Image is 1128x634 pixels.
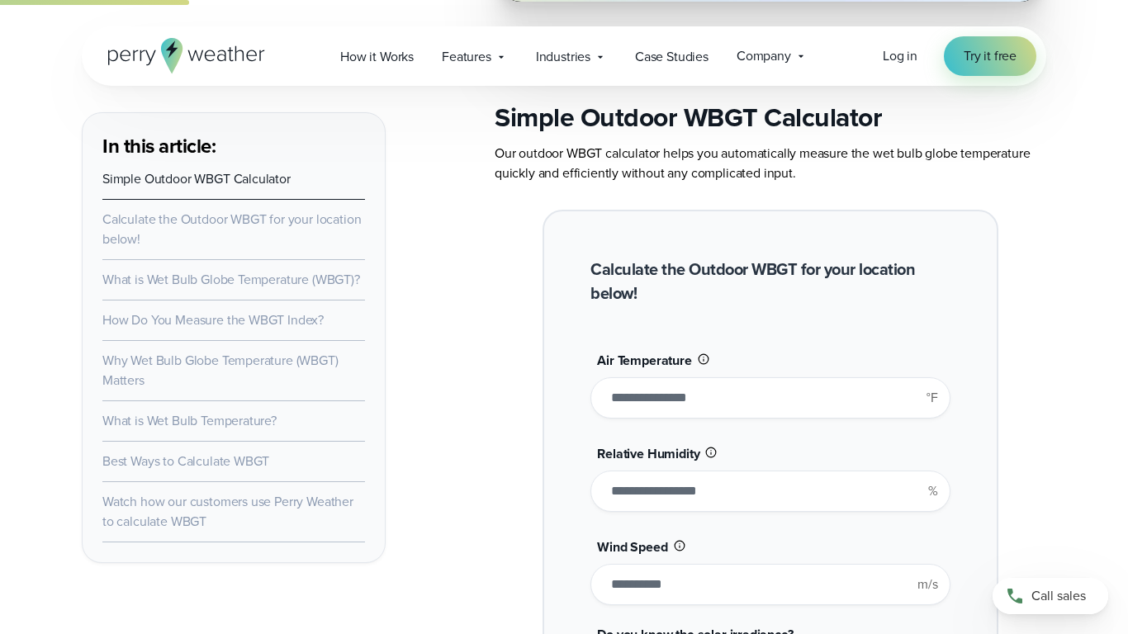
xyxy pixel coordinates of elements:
span: Try it free [964,46,1017,66]
span: Call sales [1031,586,1086,606]
a: Simple Outdoor WBGT Calculator [102,169,291,188]
a: Calculate the Outdoor WBGT for your location below! [102,210,361,248]
a: How Do You Measure the WBGT Index? [102,310,324,329]
a: How it Works [326,40,428,73]
a: Call sales [993,578,1108,614]
span: Log in [883,46,917,65]
a: Log in [883,46,917,66]
p: Our outdoor WBGT calculator helps you automatically measure the wet bulb globe temperature quickl... [495,144,1046,183]
span: How it Works [340,47,414,67]
span: Industries [536,47,590,67]
span: Case Studies [635,47,709,67]
a: Why Wet Bulb Globe Temperature (WBGT) Matters [102,351,339,390]
span: Features [442,47,491,67]
span: Relative Humidity [597,444,699,463]
a: What is Wet Bulb Temperature? [102,411,277,430]
h2: Simple Outdoor WBGT Calculator [495,101,1046,134]
a: Case Studies [621,40,723,73]
span: Wind Speed [597,537,667,556]
span: Company [737,46,791,66]
a: What is Wet Bulb Globe Temperature (WBGT)? [102,270,360,289]
a: Try it free [944,36,1036,76]
h2: Calculate the Outdoor WBGT for your location below! [590,258,950,305]
a: Best Ways to Calculate WBGT [102,452,269,471]
span: Air Temperature [597,351,691,370]
h3: In this article: [102,133,365,159]
a: Watch how our customers use Perry Weather to calculate WBGT [102,492,353,531]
